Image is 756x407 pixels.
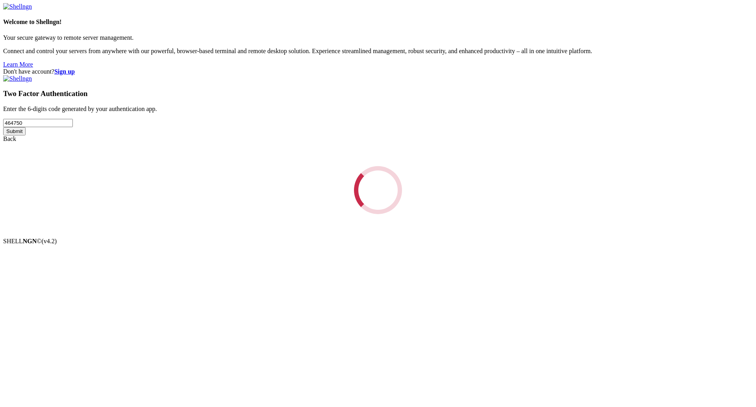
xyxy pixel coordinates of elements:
input: Submit [3,127,26,135]
span: SHELL © [3,238,57,244]
a: Sign up [54,68,75,75]
p: Enter the 6-digits code generated by your authentication app. [3,105,753,113]
input: Two factor code [3,119,73,127]
p: Connect and control your servers from anywhere with our powerful, browser-based terminal and remo... [3,48,753,55]
a: Learn More [3,61,33,68]
img: Shellngn [3,3,32,10]
h3: Two Factor Authentication [3,89,753,98]
span: 4.2.0 [42,238,57,244]
b: NGN [23,238,37,244]
h4: Welcome to Shellngn! [3,18,753,26]
a: Back [3,135,16,142]
img: Shellngn [3,75,32,82]
p: Your secure gateway to remote server management. [3,34,753,41]
div: Don't have account? [3,68,753,75]
div: Loading... [347,159,409,222]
